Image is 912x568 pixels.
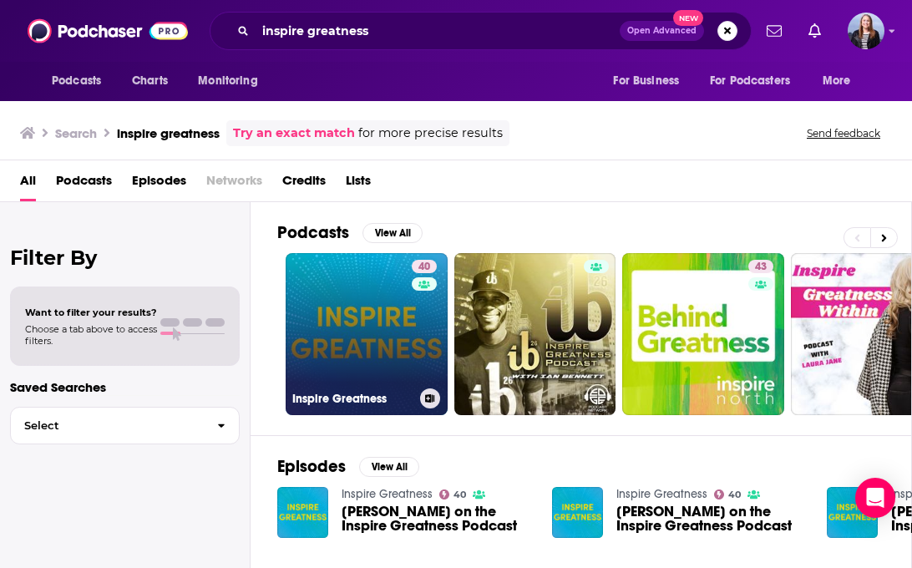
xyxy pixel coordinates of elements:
a: Try an exact match [233,124,355,143]
h2: Filter By [10,246,240,270]
button: open menu [699,65,814,97]
button: open menu [601,65,700,97]
span: 40 [728,491,741,499]
a: 40 [714,489,742,500]
span: More [823,69,851,93]
img: User Profile [848,13,884,49]
span: for more precise results [358,124,503,143]
span: Open Advanced [627,27,697,35]
a: 40 [412,260,437,273]
span: [PERSON_NAME] on the Inspire Greatness Podcast [342,505,532,533]
span: [PERSON_NAME] on the Inspire Greatness Podcast [616,505,807,533]
a: Lists [346,167,371,201]
span: 40 [453,491,466,499]
h2: Episodes [277,456,346,477]
a: Jill Schulman on the Inspire Greatness Podcast [616,505,807,533]
span: Charts [132,69,168,93]
span: Select [11,420,204,431]
button: Open AdvancedNew [620,21,704,41]
a: Inspire Greatness [616,487,707,501]
h3: Inspire Greatness [292,392,413,406]
button: open menu [40,65,123,97]
img: Jose Berlanga on the Inspire Greatness Podcast [277,487,328,538]
a: Credits [282,167,326,201]
span: 40 [418,259,430,276]
span: Logged in as annarice [848,13,884,49]
div: Open Intercom Messenger [855,478,895,518]
a: 43 [748,260,773,273]
a: Episodes [132,167,186,201]
span: Monitoring [198,69,257,93]
button: open menu [186,65,279,97]
span: Podcasts [52,69,101,93]
input: Search podcasts, credits, & more... [256,18,620,44]
a: All [20,167,36,201]
button: Show profile menu [848,13,884,49]
span: For Podcasters [710,69,790,93]
a: Podcasts [56,167,112,201]
img: Podchaser - Follow, Share and Rate Podcasts [28,15,188,47]
span: Want to filter your results? [25,307,157,318]
button: View All [359,457,419,477]
span: For Business [613,69,679,93]
button: Send feedback [802,126,885,140]
h3: Search [55,125,97,141]
img: Jill Schulman on the Inspire Greatness Podcast [552,487,603,538]
button: open menu [811,65,872,97]
button: Select [10,407,240,444]
a: PodcastsView All [277,222,423,243]
a: EpisodesView All [277,456,419,477]
button: View All [362,223,423,243]
h3: inspire greatness [117,125,220,141]
a: Charts [121,65,178,97]
span: Choose a tab above to access filters. [25,323,157,347]
a: Show notifications dropdown [760,17,788,45]
img: Jen Thornton on the Inspire Greatness Podcast [827,487,878,538]
h2: Podcasts [277,222,349,243]
span: New [673,10,703,26]
div: Search podcasts, credits, & more... [210,12,752,50]
span: 43 [755,259,767,276]
a: Show notifications dropdown [802,17,828,45]
a: Inspire Greatness [342,487,433,501]
a: 40 [439,489,467,500]
span: Networks [206,167,262,201]
a: 43 [622,253,784,415]
a: Jose Berlanga on the Inspire Greatness Podcast [342,505,532,533]
a: 40Inspire Greatness [286,253,448,415]
p: Saved Searches [10,379,240,395]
